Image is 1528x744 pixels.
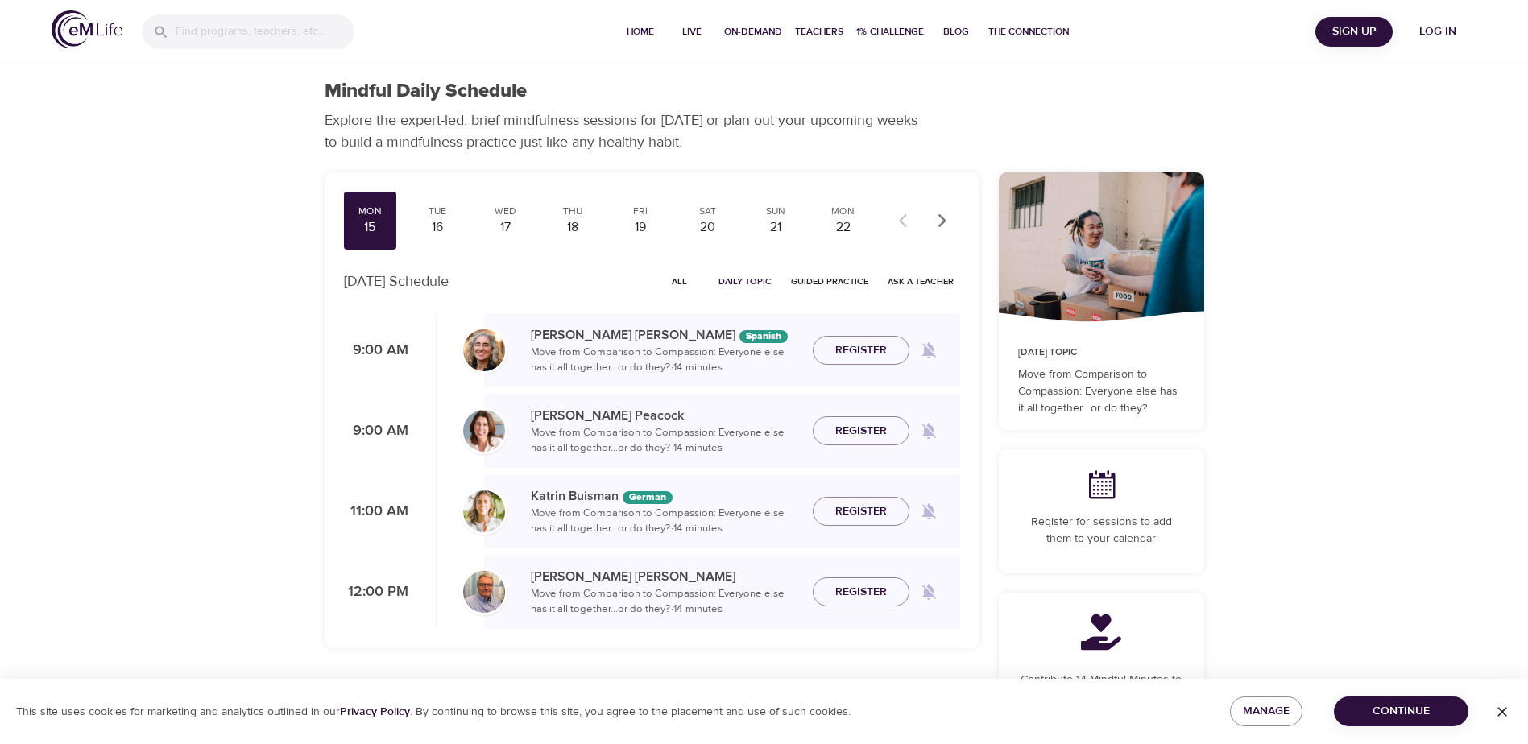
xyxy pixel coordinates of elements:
[712,269,778,294] button: Daily Topic
[340,705,410,719] a: Privacy Policy
[835,502,887,522] span: Register
[620,205,660,218] div: Fri
[350,218,391,237] div: 15
[350,205,391,218] div: Mon
[688,205,728,218] div: Sat
[654,269,706,294] button: All
[813,416,909,446] button: Register
[531,345,800,376] p: Move from Comparison to Compassion: Everyone else has it all together…or do they? · 14 minutes
[553,218,593,237] div: 18
[1243,701,1290,721] span: Manage
[1230,696,1302,726] button: Manage
[813,497,909,527] button: Register
[1018,366,1185,417] p: Move from Comparison to Compassion: Everyone else has it all together…or do they?
[531,425,800,457] p: Move from Comparison to Compassion: Everyone else has it all together…or do they? · 14 minutes
[344,420,408,442] p: 9:00 AM
[463,490,505,532] img: Katrin%20Buisman.jpg
[531,325,800,345] p: [PERSON_NAME] [PERSON_NAME]
[463,410,505,452] img: Susan_Peacock-min.jpg
[1018,514,1185,548] p: Register for sessions to add them to your calendar
[325,110,929,153] p: Explore the expert-led, brief mindfulness sessions for [DATE] or plan out your upcoming weeks to ...
[463,571,505,613] img: Roger%20Nolan%20Headshot.jpg
[835,582,887,602] span: Register
[823,218,863,237] div: 22
[52,10,122,48] img: logo
[688,218,728,237] div: 20
[531,506,800,537] p: Move from Comparison to Compassion: Everyone else has it all together…or do they? · 14 minutes
[813,336,909,366] button: Register
[795,23,843,40] span: Teachers
[485,205,525,218] div: Wed
[673,23,711,40] span: Live
[909,411,948,450] span: Remind me when a class goes live every Monday at 9:00 AM
[988,23,1069,40] span: The Connection
[531,586,800,618] p: Move from Comparison to Compassion: Everyone else has it all together…or do they? · 14 minutes
[823,205,863,218] div: Mon
[325,80,527,103] h1: Mindful Daily Schedule
[785,269,875,294] button: Guided Practice
[835,421,887,441] span: Register
[621,23,660,40] span: Home
[1406,22,1470,42] span: Log in
[417,205,458,218] div: Tue
[344,501,408,523] p: 11:00 AM
[791,274,868,289] span: Guided Practice
[1018,672,1185,722] p: Contribute 14 Mindful Minutes to a charity by joining a community and completing this program.
[623,491,673,504] div: The episodes in this programs will be in German
[531,567,800,586] p: [PERSON_NAME] [PERSON_NAME]
[1334,696,1468,726] button: Continue
[463,329,505,371] img: Maria%20Alonso%20Martinez.png
[888,274,954,289] span: Ask a Teacher
[344,340,408,362] p: 9:00 AM
[1347,701,1456,721] span: Continue
[344,271,449,292] p: [DATE] Schedule
[1322,22,1386,42] span: Sign Up
[485,218,525,237] div: 17
[620,218,660,237] div: 19
[756,205,796,218] div: Sun
[1018,345,1185,360] p: [DATE] Topic
[856,23,924,40] span: 1% Challenge
[660,274,699,289] span: All
[344,581,408,603] p: 12:00 PM
[531,486,800,506] p: Katrin Buisman
[724,23,782,40] span: On-Demand
[909,492,948,531] span: Remind me when a class goes live every Monday at 11:00 AM
[756,218,796,237] div: 21
[835,341,887,361] span: Register
[553,205,593,218] div: Thu
[1315,17,1393,47] button: Sign Up
[531,406,800,425] p: [PERSON_NAME] Peacock
[739,330,788,343] div: The episodes in this programs will be in Spanish
[417,218,458,237] div: 16
[881,269,960,294] button: Ask a Teacher
[176,14,354,49] input: Find programs, teachers, etc...
[909,572,948,611] span: Remind me when a class goes live every Monday at 12:00 PM
[718,274,772,289] span: Daily Topic
[937,23,975,40] span: Blog
[813,577,909,607] button: Register
[1399,17,1476,47] button: Log in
